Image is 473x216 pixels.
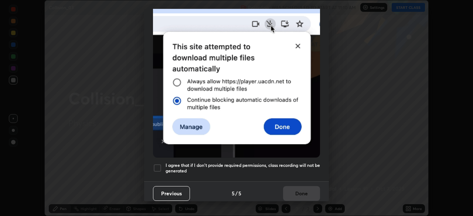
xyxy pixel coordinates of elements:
button: Previous [153,186,190,201]
h4: 5 [232,189,235,197]
h5: I agree that if I don't provide required permissions, class recording will not be generated [166,162,320,174]
h4: 5 [238,189,241,197]
h4: / [235,189,238,197]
